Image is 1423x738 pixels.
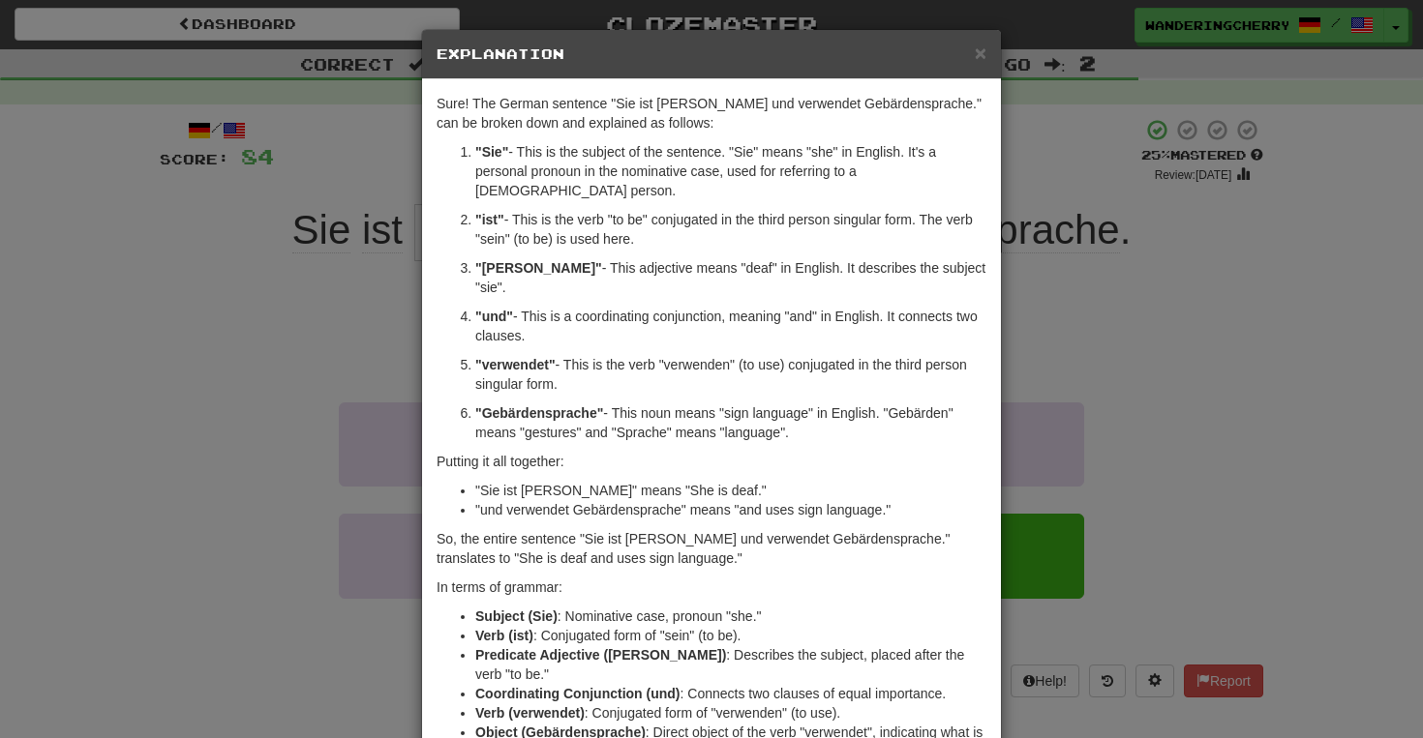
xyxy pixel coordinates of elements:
strong: Coordinating Conjunction (und) [475,686,681,701]
p: So, the entire sentence "Sie ist [PERSON_NAME] und verwendet Gebärdensprache." translates to "She... [437,529,986,568]
strong: Verb (ist) [475,628,533,643]
strong: "ist" [475,212,504,227]
span: × [975,42,986,64]
strong: Predicate Adjective ([PERSON_NAME]) [475,647,726,663]
p: In terms of grammar: [437,577,986,597]
li: : Connects two clauses of equal importance. [475,684,986,703]
li: : Describes the subject, placed after the verb "to be." [475,645,986,684]
p: - This is a coordinating conjunction, meaning "and" in English. It connects two clauses. [475,307,986,345]
li: : Conjugated form of "verwenden" (to use). [475,703,986,723]
strong: Subject (Sie) [475,608,558,624]
strong: "verwendet" [475,357,556,372]
li: : Conjugated form of "sein" (to be). [475,626,986,645]
p: - This adjective means "deaf" in English. It describes the subject "sie". [475,258,986,297]
strong: Verb (verwendet) [475,705,585,721]
strong: "und" [475,309,513,324]
li: "und verwendet Gebärdensprache" means "and uses sign language." [475,500,986,519]
strong: "Sie" [475,144,508,160]
p: - This is the verb "verwenden" (to use) conjugated in the third person singular form. [475,355,986,394]
p: Putting it all together: [437,452,986,471]
p: - This noun means "sign language" in English. "Gebärden" means "gestures" and "Sprache" means "la... [475,403,986,442]
strong: "Gebärdensprache" [475,405,603,421]
p: - This is the verb "to be" conjugated in the third person singular form. The verb "sein" (to be) ... [475,210,986,249]
h5: Explanation [437,44,986,64]
li: : Nominative case, pronoun "she." [475,606,986,626]
p: - This is the subject of the sentence. "Sie" means "she" in English. It's a personal pronoun in t... [475,142,986,200]
p: Sure! The German sentence "Sie ist [PERSON_NAME] und verwendet Gebärdensprache." can be broken do... [437,94,986,133]
li: "Sie ist [PERSON_NAME]" means "She is deaf." [475,481,986,500]
strong: "[PERSON_NAME]" [475,260,602,276]
button: Close [975,43,986,63]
